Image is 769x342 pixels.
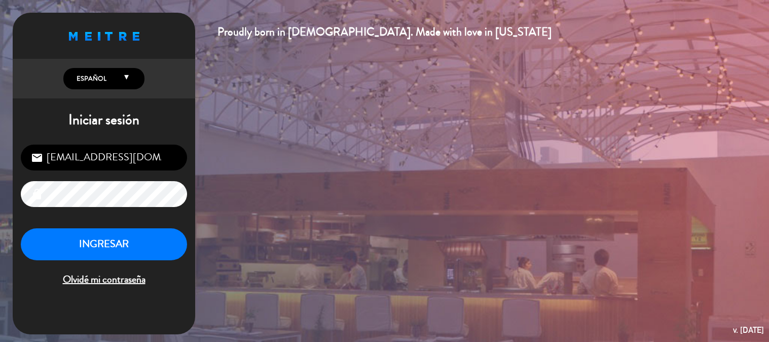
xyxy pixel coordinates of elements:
div: v. [DATE] [733,323,764,337]
span: Español [74,74,106,84]
i: email [31,152,43,164]
i: lock [31,188,43,200]
button: INGRESAR [21,228,187,260]
span: Olvidé mi contraseña [21,271,187,288]
input: Correo Electrónico [21,145,187,170]
h1: Iniciar sesión [13,112,195,129]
